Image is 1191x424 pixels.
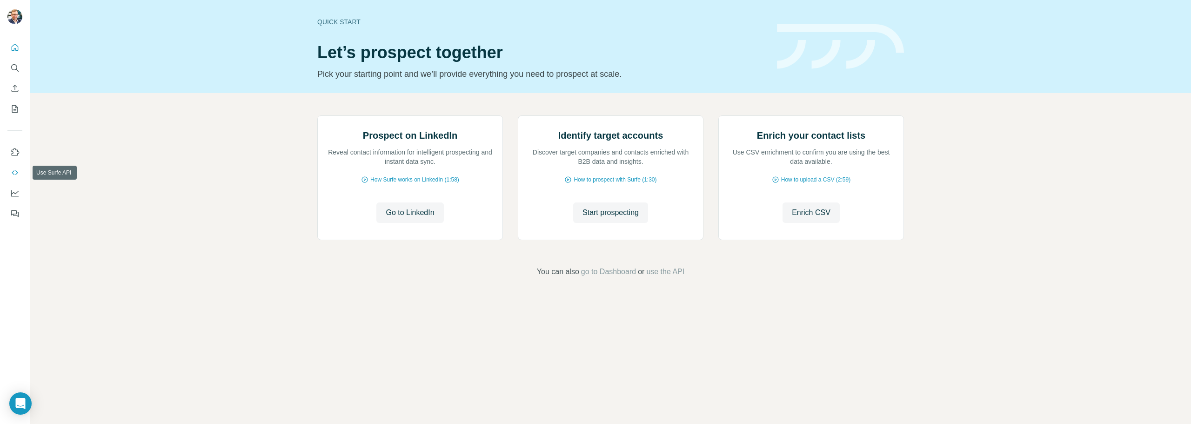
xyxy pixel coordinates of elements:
img: banner [777,24,904,69]
span: Enrich CSV [792,207,830,218]
h2: Prospect on LinkedIn [363,129,457,142]
img: Avatar [7,9,22,24]
p: Use CSV enrichment to confirm you are using the best data available. [728,148,894,166]
p: Discover target companies and contacts enriched with B2B data and insights. [528,148,694,166]
span: How Surfe works on LinkedIn (1:58) [370,175,459,184]
button: Quick start [7,39,22,56]
span: Start prospecting [582,207,639,218]
button: Search [7,60,22,76]
span: Go to LinkedIn [386,207,434,218]
button: Go to LinkedIn [376,202,443,223]
button: Enrich CSV [783,202,840,223]
button: Use Surfe API [7,164,22,181]
div: Open Intercom Messenger [9,392,32,415]
h2: Identify target accounts [558,129,663,142]
p: Reveal contact information for intelligent prospecting and instant data sync. [327,148,493,166]
button: Use Surfe on LinkedIn [7,144,22,161]
span: How to upload a CSV (2:59) [781,175,850,184]
button: Feedback [7,205,22,222]
div: Quick start [317,17,766,27]
button: Start prospecting [573,202,648,223]
button: Enrich CSV [7,80,22,97]
button: use the API [646,266,684,277]
button: Dashboard [7,185,22,202]
h2: Enrich your contact lists [757,129,865,142]
span: You can also [537,266,579,277]
button: My lists [7,101,22,117]
button: go to Dashboard [581,266,636,277]
span: or [638,266,644,277]
p: Pick your starting point and we’ll provide everything you need to prospect at scale. [317,67,766,81]
span: How to prospect with Surfe (1:30) [574,175,656,184]
h1: Let’s prospect together [317,43,766,62]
